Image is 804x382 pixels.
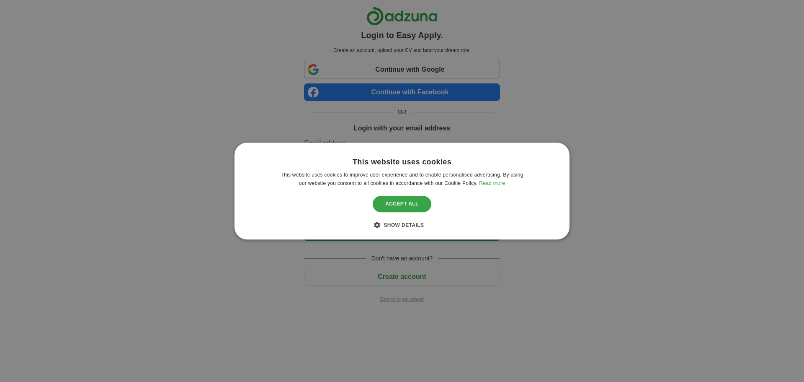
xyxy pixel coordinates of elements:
[234,143,569,239] div: Cookie consent dialog
[373,196,431,212] div: Accept all
[353,157,451,167] div: This website uses cookies
[281,172,523,186] span: This website uses cookies to improve user experience and to enable personalised advertising. By u...
[384,222,424,228] span: Show details
[479,180,505,186] a: Read more, opens a new window
[380,221,424,229] div: Show details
